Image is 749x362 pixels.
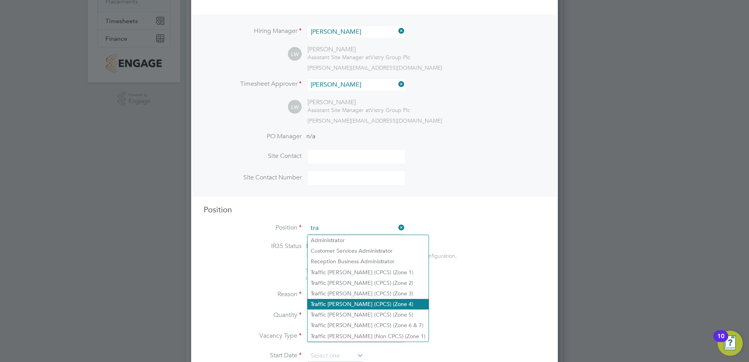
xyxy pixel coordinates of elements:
b: Tra [311,333,318,340]
li: ffic [PERSON_NAME] (CPCS) (Zone 2) [308,278,429,288]
span: [PERSON_NAME][EMAIL_ADDRESS][DOMAIN_NAME] [308,117,442,124]
li: ffic [PERSON_NAME] (CPCS) (Zone 1) [308,267,429,278]
b: tra [378,248,385,254]
label: Quantity [204,311,302,319]
b: Tra [311,322,318,329]
label: Site Contact Number [204,174,302,182]
li: ffic [PERSON_NAME] (CPCS) (Zone 4) [308,299,429,310]
label: IR35 Status [204,242,302,250]
button: Open Resource Center, 10 new notifications [718,331,743,356]
span: LW [288,100,302,114]
b: Tra [311,301,318,308]
label: Start Date [204,351,302,360]
label: PO Manager [204,132,302,141]
input: Search for... [308,79,405,90]
input: Search for... [308,26,405,38]
div: Vistry Group Plc [308,107,410,114]
li: Adminis tor [308,235,429,246]
b: Tra [311,269,318,276]
label: Position [204,224,302,232]
li: Reception Business Adminis tor [308,256,429,267]
b: tra [331,237,338,244]
h3: Position [204,205,545,215]
div: 10 [717,336,724,346]
span: [PERSON_NAME][EMAIL_ADDRESS][DOMAIN_NAME] [308,64,442,71]
div: Vistry Group Plc [308,54,410,61]
span: Assistant Site Manager at [308,107,370,114]
li: ffic [PERSON_NAME] (CPCS) (Zone 3) [308,288,429,299]
span: The status determination for this position can be updated after creating the vacancy [306,267,411,281]
li: Customer Services Adminis tor [308,246,429,256]
span: Disabled for this client. [306,242,370,250]
label: Hiring Manager [204,27,302,35]
div: [PERSON_NAME] [308,45,410,54]
label: Vacancy Type [204,332,302,340]
label: Timesheet Approver [204,80,302,88]
li: ffic [PERSON_NAME] (Non CPCS) (Zone 1) [308,331,429,342]
span: LW [288,47,302,61]
span: n/a [306,132,315,140]
b: Tra [311,290,318,297]
label: Reason [204,290,302,299]
input: Search for... [308,223,405,234]
b: Tra [311,280,318,286]
div: This feature can be enabled under this client's configuration. [306,250,457,259]
span: Assistant Site Manager at [308,54,370,61]
input: Select one [308,350,364,362]
li: ffic [PERSON_NAME] (CPCS) (Zone 5) [308,310,429,320]
li: ffic [PERSON_NAME] (CPCS) (Zone 6 & 7) [308,320,429,331]
b: tra [380,258,387,265]
b: Tra [311,311,318,318]
div: [PERSON_NAME] [308,98,410,107]
label: Site Contact [204,152,302,160]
